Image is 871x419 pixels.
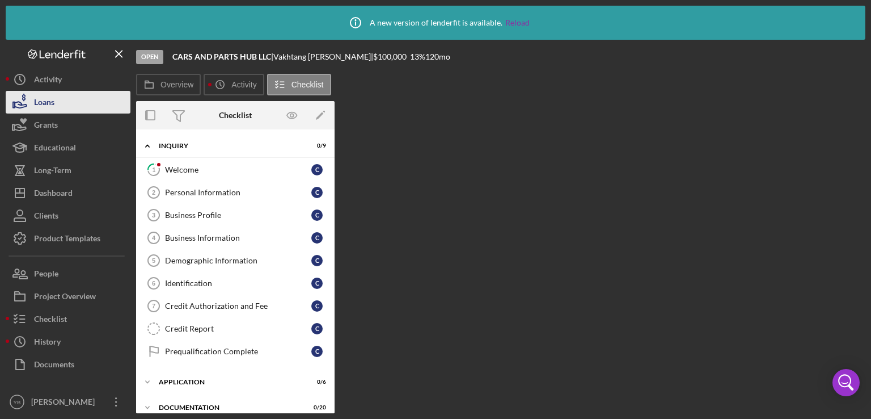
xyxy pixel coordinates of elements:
div: Identification [165,279,311,288]
label: Checklist [291,80,324,89]
tspan: 2 [152,189,155,196]
tspan: 6 [152,280,155,287]
a: 2Personal Information C [142,181,329,204]
div: Business Profile [165,211,311,220]
button: Loans [6,91,130,114]
div: People [34,262,58,288]
div: Loans [34,91,54,116]
label: Overview [160,80,193,89]
div: Dashboard [34,182,73,207]
button: Documents [6,353,130,376]
div: Open [136,50,163,64]
div: Inquiry [159,143,298,149]
div: Documents [34,353,74,379]
div: Credit Authorization and Fee [165,301,311,311]
tspan: 1 [152,166,155,173]
div: Activity [34,68,62,94]
div: [PERSON_NAME] [28,391,102,416]
div: C [311,232,323,244]
a: Reload [505,18,530,27]
div: Grants [34,114,58,139]
button: Educational [6,136,130,159]
a: 6Identification C [142,272,329,295]
div: History [34,330,61,356]
div: C [311,164,323,175]
button: YB[PERSON_NAME] [6,391,130,413]
button: People [6,262,130,285]
tspan: 5 [152,257,155,264]
div: Clients [34,204,58,230]
div: C [311,278,323,289]
div: Documentation [159,404,298,411]
label: Activity [231,80,256,89]
div: C [311,300,323,312]
div: C [311,346,323,357]
tspan: 4 [152,234,156,241]
button: Dashboard [6,182,130,204]
div: C [311,187,323,198]
tspan: 3 [152,212,155,219]
div: Application [159,379,298,386]
div: Checklist [34,308,67,333]
a: 3Business Profile C [142,204,329,227]
button: Long-Term [6,159,130,182]
div: Demographic Information [165,256,311,265]
button: Activity [6,68,130,91]
div: Welcome [165,165,311,174]
div: Product Templates [34,227,100,253]
tspan: 7 [152,303,155,309]
button: History [6,330,130,353]
a: Credit Report C [142,317,329,340]
a: 1Welcome C [142,158,329,181]
a: 7Credit Authorization and Fee C [142,295,329,317]
div: 13 % [410,52,425,61]
div: C [311,255,323,266]
a: 5Demographic Information C [142,249,329,272]
a: 4Business Information C [142,227,329,249]
button: Checklist [267,74,331,95]
button: Checklist [6,308,130,330]
button: Activity [204,74,264,95]
div: C [311,323,323,334]
div: A new version of lenderfit is available. [341,9,530,37]
button: Clients [6,204,130,227]
div: 120 mo [425,52,450,61]
text: YB [14,399,21,405]
button: Product Templates [6,227,130,250]
b: CARS AND PARTS HUB LLC [172,52,271,61]
div: Business Information [165,233,311,242]
button: Grants [6,114,130,136]
div: Educational [34,136,76,162]
div: Personal Information [165,188,311,197]
div: Project Overview [34,285,96,311]
div: 0 / 20 [306,404,326,411]
div: Open Intercom Messenger [832,369,860,396]
div: Long-Term [34,159,71,185]
a: Prequalification Complete C [142,340,329,363]
div: 0 / 6 [306,379,326,386]
div: Prequalification Complete [165,347,311,356]
div: C [311,209,323,221]
div: Credit Report [165,324,311,333]
div: | [172,52,273,61]
div: Checklist [219,111,252,120]
span: $100,000 [373,52,407,61]
button: Project Overview [6,285,130,308]
button: Overview [136,74,201,95]
div: Vakhtang [PERSON_NAME] | [273,52,373,61]
div: 0 / 9 [306,143,326,149]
